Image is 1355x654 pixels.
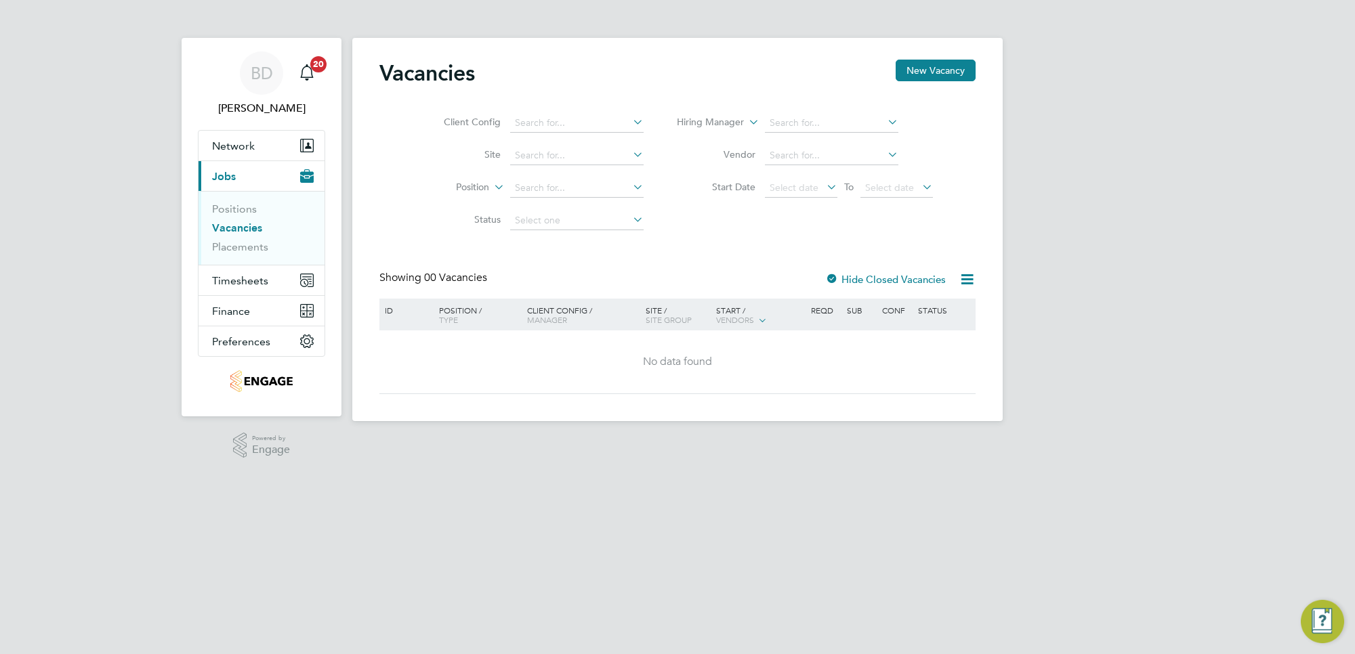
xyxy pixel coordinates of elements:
label: Status [423,213,501,225]
button: Network [199,131,325,160]
a: Powered byEngage [233,433,291,458]
span: Vendors [716,314,754,325]
button: Jobs [199,161,325,191]
div: Conf [879,299,914,322]
input: Search for... [510,146,644,165]
a: Positions [212,202,257,215]
div: Jobs [199,191,325,265]
button: Timesheets [199,265,325,295]
label: Start Date [677,181,755,193]
div: Start / [713,299,808,332]
span: 00 Vacancies [424,271,487,284]
div: Showing [379,271,490,285]
div: No data found [381,355,974,369]
label: Site [423,148,501,160]
img: nowcareers-logo-retina.png [230,370,293,392]
a: 20 [293,51,320,95]
a: Go to home page [198,370,325,392]
label: Vendor [677,148,755,160]
span: Network [212,139,255,152]
a: Placements [212,240,268,253]
input: Search for... [765,146,898,165]
input: Search for... [510,114,644,133]
label: Hide Closed Vacancies [825,273,946,286]
span: Powered by [252,433,290,444]
h2: Vacancies [379,60,475,87]
label: Position [411,181,489,194]
div: Reqd [808,299,843,322]
span: Select date [770,181,818,194]
span: Site Group [646,314,692,325]
button: Finance [199,296,325,326]
span: Ben Dunnington [198,100,325,116]
span: To [840,178,858,196]
span: Timesheets [212,274,268,287]
nav: Main navigation [182,38,341,416]
span: Type [439,314,458,325]
span: BD [251,64,273,82]
div: Client Config / [524,299,642,331]
div: Sub [843,299,879,322]
label: Hiring Manager [666,116,744,129]
input: Search for... [510,179,644,198]
div: Site / [642,299,713,331]
a: BD[PERSON_NAME] [198,51,325,116]
span: Finance [212,305,250,318]
span: Preferences [212,335,270,348]
button: Preferences [199,326,325,356]
input: Select one [510,211,644,230]
span: Jobs [212,170,236,183]
button: Engage Resource Center [1301,600,1344,643]
div: Status [915,299,974,322]
input: Search for... [765,114,898,133]
a: Vacancies [212,221,262,234]
label: Client Config [423,116,501,128]
span: Manager [527,314,567,325]
div: Position / [429,299,524,331]
span: Engage [252,444,290,456]
div: ID [381,299,429,322]
span: Select date [865,181,914,194]
span: 20 [310,56,327,72]
button: New Vacancy [896,60,976,81]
